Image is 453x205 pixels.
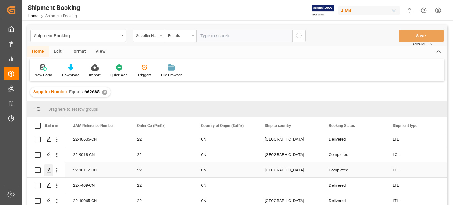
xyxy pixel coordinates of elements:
button: search button [292,30,306,42]
div: View [91,46,110,57]
div: Press SPACE to select this row. [27,132,65,147]
a: Home [28,14,38,18]
div: [GEOGRAPHIC_DATA] [265,147,313,162]
div: 22 [137,132,186,147]
div: [GEOGRAPHIC_DATA] [265,132,313,147]
div: Press SPACE to select this row. [27,178,65,193]
input: Type to search [196,30,292,42]
div: Home [27,46,49,57]
div: Supplier Number [136,31,158,39]
span: Shipment type [393,123,417,128]
div: 22-10605-CN [65,132,129,147]
span: Equals [69,89,83,94]
div: 22-7409-CN [65,178,129,193]
span: Drag here to set row groups [48,107,98,112]
div: LTL [393,178,441,193]
div: 22 [137,163,186,177]
button: open menu [165,30,196,42]
div: LTL [393,132,441,147]
div: 22-10112-CN [65,162,129,177]
div: Shipment Booking [28,3,80,12]
button: open menu [30,30,126,42]
div: 22 [137,147,186,162]
button: JIMS [338,4,402,16]
div: Completed [329,163,377,177]
div: Equals [168,31,190,39]
span: Booking Status [329,123,355,128]
span: Country of Origin (Suffix) [201,123,244,128]
img: Exertis%20JAM%20-%20Email%20Logo.jpg_1722504956.jpg [312,5,334,16]
span: Order Co (Prefix) [137,123,165,128]
div: LCL [393,163,441,177]
div: [GEOGRAPHIC_DATA] [265,163,313,177]
div: JIMS [338,6,400,15]
div: 22 [137,178,186,193]
div: Quick Add [110,72,128,78]
div: LCL [393,147,441,162]
div: 22-9018-CN [65,147,129,162]
div: Press SPACE to select this row. [27,147,65,162]
span: JAM Reference Number [73,123,114,128]
div: Action [44,123,58,129]
div: Format [66,46,91,57]
button: show 0 new notifications [402,3,417,18]
div: Delivered [329,132,377,147]
div: File Browser [161,72,182,78]
span: Supplier Number [33,89,67,94]
div: CN [201,178,250,193]
button: Help Center [417,3,431,18]
div: CN [201,132,250,147]
span: Ctrl/CMD + S [413,42,432,46]
div: Shipment Booking [34,31,119,39]
div: ✕ [102,90,107,95]
div: Press SPACE to select this row. [27,162,65,178]
div: Triggers [137,72,151,78]
button: open menu [133,30,165,42]
div: Download [62,72,80,78]
div: CN [201,163,250,177]
div: CN [201,147,250,162]
span: 662685 [84,89,100,94]
div: Delivered [329,178,377,193]
div: New Form [35,72,52,78]
div: Import [89,72,101,78]
button: Save [399,30,444,42]
span: Ship to country [265,123,291,128]
div: Completed [329,147,377,162]
div: Edit [49,46,66,57]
